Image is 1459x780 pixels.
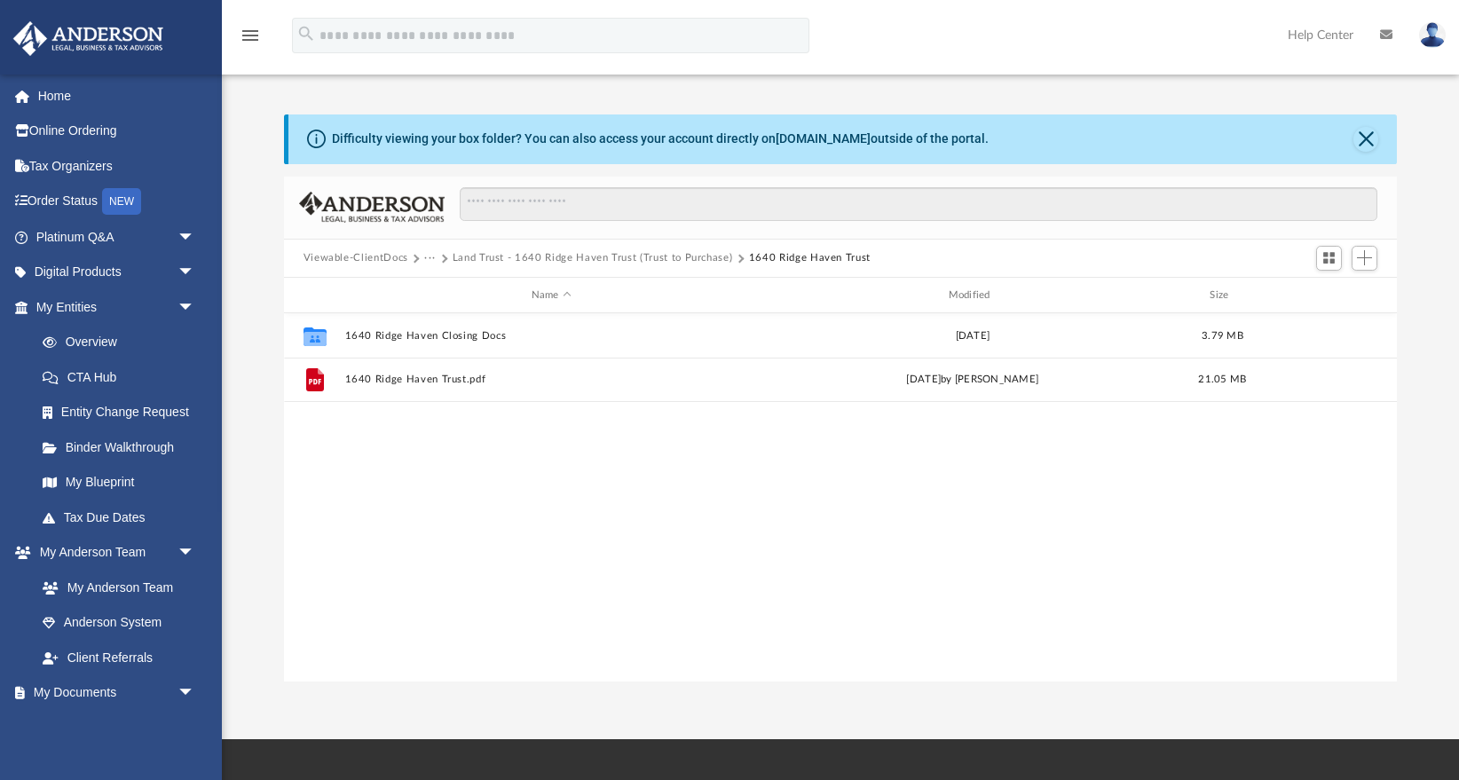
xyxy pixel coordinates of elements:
div: [DATE] [766,328,1179,344]
div: Difficulty viewing your box folder? You can also access your account directly on outside of the p... [332,130,989,148]
a: My Blueprint [25,465,213,500]
button: 1640 Ridge Haven Trust.pdf [344,374,758,386]
div: grid [284,313,1398,682]
span: arrow_drop_down [177,255,213,291]
button: 1640 Ridge Haven Closing Docs [344,330,758,342]
a: My Anderson Team [25,570,204,605]
img: User Pic [1419,22,1446,48]
a: Entity Change Request [25,395,222,430]
span: arrow_drop_down [177,289,213,326]
div: id [1266,288,1390,303]
button: 1640 Ridge Haven Trust [749,250,871,266]
div: NEW [102,188,141,215]
a: menu [240,34,261,46]
input: Search files and folders [460,187,1377,221]
div: [DATE] by [PERSON_NAME] [766,373,1179,389]
button: Land Trust - 1640 Ridge Haven Trust (Trust to Purchase) [453,250,733,266]
div: id [291,288,335,303]
button: Close [1353,127,1378,152]
div: Size [1187,288,1258,303]
i: menu [240,25,261,46]
span: arrow_drop_down [177,535,213,571]
a: Order StatusNEW [12,184,222,220]
a: Digital Productsarrow_drop_down [12,255,222,290]
i: search [296,24,316,43]
a: Binder Walkthrough [25,429,222,465]
a: CTA Hub [25,359,222,395]
a: Online Ordering [12,114,222,149]
a: My Documentsarrow_drop_down [12,675,213,711]
span: arrow_drop_down [177,675,213,712]
a: Platinum Q&Aarrow_drop_down [12,219,222,255]
span: arrow_drop_down [177,219,213,256]
div: Name [343,288,757,303]
button: Switch to Grid View [1316,246,1343,271]
a: Box [25,710,204,745]
a: Tax Organizers [12,148,222,184]
a: Tax Due Dates [25,500,222,535]
a: My Anderson Teamarrow_drop_down [12,535,213,571]
button: Add [1352,246,1378,271]
a: Overview [25,325,222,360]
a: Anderson System [25,605,213,641]
img: Anderson Advisors Platinum Portal [8,21,169,56]
button: ··· [424,250,436,266]
span: 21.05 MB [1198,375,1246,385]
div: Modified [765,288,1179,303]
a: My Entitiesarrow_drop_down [12,289,222,325]
a: [DOMAIN_NAME] [776,131,871,146]
button: Viewable-ClientDocs [304,250,408,266]
span: 3.79 MB [1202,331,1243,341]
a: Home [12,78,222,114]
a: Client Referrals [25,640,213,675]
